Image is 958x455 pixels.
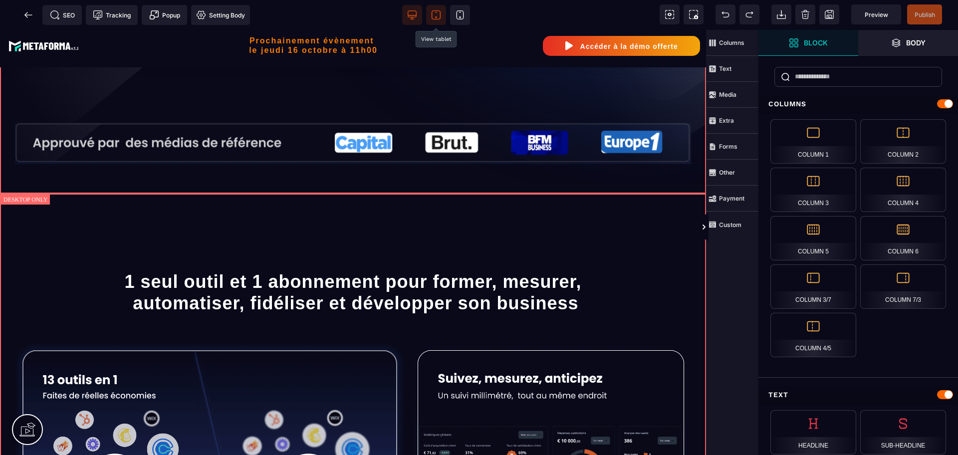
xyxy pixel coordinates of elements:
[84,6,543,26] h2: Prochainement évènement le jeudi 16 octobre à 11h00
[860,410,946,455] div: Sub-headline
[770,119,856,164] div: Column 1
[719,169,735,176] strong: Other
[706,82,758,108] span: Media
[758,213,768,242] span: Toggle Views
[706,56,758,82] span: Text
[719,91,736,98] strong: Media
[719,195,744,202] strong: Payment
[860,168,946,212] div: Column 4
[770,216,856,260] div: Column 5
[426,5,446,25] span: View tablet
[739,4,759,24] span: Redo
[660,4,680,24] span: View components
[8,8,81,23] img: 8fa9e2e868b1947d56ac74b6bb2c0e33_logo-meta-v1-2.fcd3b35b.svg
[719,143,737,150] strong: Forms
[191,5,250,25] span: Favicon
[795,4,815,24] span: Clear
[706,30,758,56] span: Columns
[716,4,735,24] span: Undo
[851,4,901,24] span: Preview
[543,6,700,26] button: Accéder à la démo offerte
[719,221,741,228] strong: Custom
[770,264,856,309] div: Column 3/7
[907,4,942,24] span: Save
[450,5,470,25] span: View mobile
[402,5,422,25] span: View desktop
[149,10,180,20] span: Popup
[719,117,734,124] strong: Extra
[142,5,187,25] span: Create Alert Modal
[758,386,958,404] div: Text
[804,39,828,46] strong: Block
[906,39,926,46] strong: Body
[770,410,856,455] div: Headline
[771,4,791,24] span: Open Import Webpage
[86,5,138,25] span: Tracking code
[196,10,245,20] span: Setting Body
[819,4,839,24] span: Save
[770,168,856,212] div: Column 3
[858,30,958,56] span: Open Layers
[706,186,758,212] span: Payment
[758,30,858,56] span: Open Blocks
[860,216,946,260] div: Column 6
[50,10,75,20] span: SEO
[18,5,38,25] span: Back
[719,65,731,72] strong: Text
[706,108,758,134] span: Extra
[93,10,131,20] span: Tracking
[15,93,691,134] img: cedcaeaed21095557c16483233e6a24a_Capture_d%E2%80%99e%CC%81cran_2025-10-10_a%CC%80_12.46.04.png
[42,5,82,25] span: Seo meta data
[684,4,704,24] span: Screenshot
[719,39,744,46] strong: Columns
[860,264,946,309] div: Column 7/3
[915,11,935,18] span: Publish
[706,134,758,160] span: Forms
[865,11,888,18] span: Preview
[706,212,758,237] span: Custom Block
[770,313,856,357] div: Column 4/5
[758,95,958,113] div: Columns
[860,119,946,164] div: Column 2
[15,236,691,289] h1: 1 seul outil et 1 abonnement pour former, mesurer, automatiser, fidéliser et développer son business
[706,160,758,186] span: Other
